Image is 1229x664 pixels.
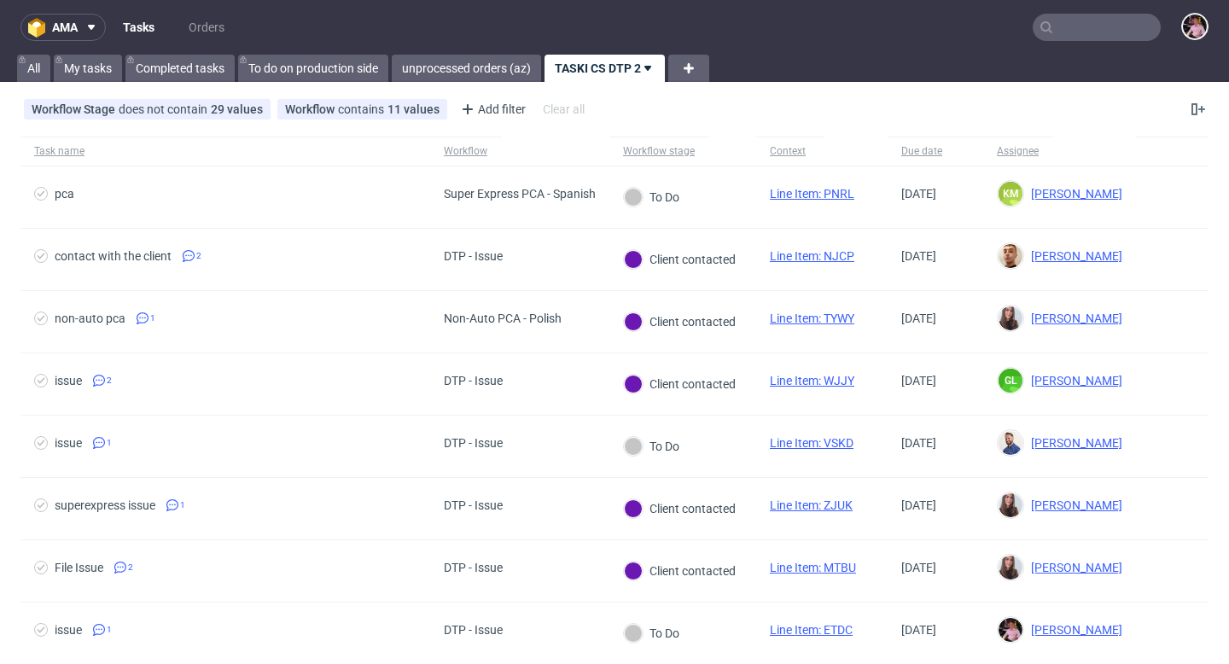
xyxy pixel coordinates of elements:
figcaption: KM [999,182,1022,206]
a: Line Item: WJJY [770,374,854,387]
div: superexpress issue [55,498,155,512]
span: [DATE] [901,374,936,387]
div: pca [55,187,74,201]
a: To do on production side [238,55,388,82]
a: Line Item: VSKD [770,436,853,450]
div: DTP - Issue [444,498,503,512]
div: DTP - Issue [444,561,503,574]
a: Line Item: NJCP [770,249,854,263]
img: Aleks Ziemkowski [1183,15,1207,38]
span: Workflow [285,102,338,116]
span: 2 [128,561,133,574]
div: 11 values [387,102,440,116]
span: [PERSON_NAME] [1024,374,1122,387]
span: ama [52,21,78,33]
a: Line Item: ZJUK [770,498,853,512]
div: issue [55,374,82,387]
span: [PERSON_NAME] [1024,561,1122,574]
div: To Do [624,437,679,456]
div: Super Express PCA - Spanish [444,187,596,201]
a: Orders [178,14,235,41]
div: Client contacted [624,250,736,269]
div: Client contacted [624,499,736,518]
span: [PERSON_NAME] [1024,187,1122,201]
span: [PERSON_NAME] [1024,623,1122,637]
div: 29 values [211,102,263,116]
div: Client contacted [624,562,736,580]
div: contact with the client [55,249,172,263]
img: Sandra Beśka [999,493,1022,517]
span: [DATE] [901,187,936,201]
span: [DATE] [901,312,936,325]
div: DTP - Issue [444,436,503,450]
span: 1 [180,498,185,512]
a: Line Item: PNRL [770,187,854,201]
div: non-auto pca [55,312,125,325]
span: Workflow Stage [32,102,119,116]
span: 2 [107,374,112,387]
div: issue [55,436,82,450]
div: File Issue [55,561,103,574]
a: Completed tasks [125,55,235,82]
a: All [17,55,50,82]
a: TASKI CS DTP 2 [545,55,665,82]
img: logo [28,18,52,38]
a: Line Item: TYWY [770,312,854,325]
span: [PERSON_NAME] [1024,249,1122,263]
div: DTP - Issue [444,374,503,387]
a: Line Item: ETDC [770,623,853,637]
span: contains [338,102,387,116]
button: ama [20,14,106,41]
span: [DATE] [901,436,936,450]
div: Add filter [454,96,529,123]
div: To Do [624,624,679,643]
span: [DATE] [901,498,936,512]
span: 1 [107,436,112,450]
img: Sandra Beśka [999,556,1022,580]
span: 1 [107,623,112,637]
span: [PERSON_NAME] [1024,436,1122,450]
img: Sandra Beśka [999,306,1022,330]
span: does not contain [119,102,211,116]
span: [PERSON_NAME] [1024,312,1122,325]
div: To Do [624,188,679,207]
div: issue [55,623,82,637]
a: My tasks [54,55,122,82]
img: Aleks Ziemkowski [999,618,1022,642]
span: 1 [150,312,155,325]
div: Clear all [539,97,588,121]
div: Workflow [444,144,487,158]
div: Assignee [997,144,1039,158]
div: Non-Auto PCA - Polish [444,312,562,325]
div: Workflow stage [623,144,695,158]
div: DTP - Issue [444,249,503,263]
span: 2 [196,249,201,263]
span: [PERSON_NAME] [1024,498,1122,512]
span: [DATE] [901,623,936,637]
img: Bartłomiej Leśniczuk [999,244,1022,268]
a: unprocessed orders (az) [392,55,541,82]
span: Task name [34,144,416,159]
span: [DATE] [901,249,936,263]
a: Line Item: MTBU [770,561,856,574]
figcaption: GL [999,369,1022,393]
span: Due date [901,144,970,159]
span: [DATE] [901,561,936,574]
div: Client contacted [624,312,736,331]
div: DTP - Issue [444,623,503,637]
div: Context [770,144,811,158]
div: Client contacted [624,375,736,393]
a: Tasks [113,14,165,41]
img: Michał Rachański [999,431,1022,455]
